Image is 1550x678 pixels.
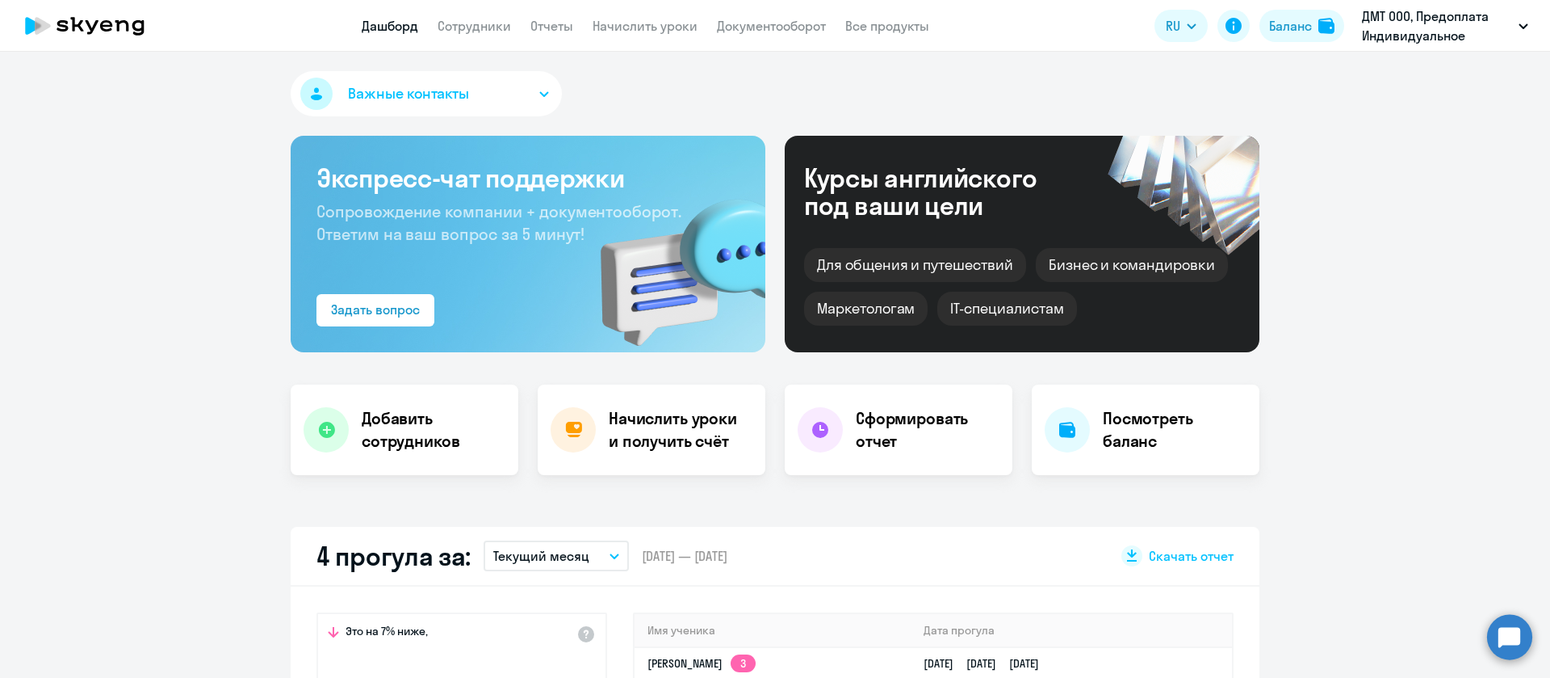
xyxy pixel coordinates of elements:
[316,201,681,244] span: Сопровождение компании + документооборот. Ответим на ваш вопрос за 5 минут!
[362,18,418,34] a: Дашборд
[717,18,826,34] a: Документооборот
[937,292,1076,326] div: IT-специалистам
[484,541,629,571] button: Текущий месяц
[316,294,434,326] button: Задать вопрос
[291,71,562,116] button: Важные контакты
[804,248,1026,282] div: Для общения и путешествий
[1103,407,1246,453] h4: Посмотреть баланс
[1149,547,1234,565] span: Скачать отчет
[1269,16,1312,36] div: Баланс
[845,18,929,34] a: Все продукты
[316,540,471,572] h2: 4 прогула за:
[804,292,928,326] div: Маркетологам
[438,18,511,34] a: Сотрудники
[856,407,999,453] h4: Сформировать отчет
[911,614,1232,647] th: Дата прогула
[804,164,1080,219] div: Курсы английского под ваши цели
[530,18,573,34] a: Отчеты
[1354,6,1536,45] button: ДМТ ООО, Предоплата Индивидуальное обучение
[1036,248,1228,282] div: Бизнес и командировки
[1362,6,1512,45] p: ДМТ ООО, Предоплата Индивидуальное обучение
[593,18,697,34] a: Начислить уроки
[642,547,727,565] span: [DATE] — [DATE]
[348,83,469,104] span: Важные контакты
[346,624,428,643] span: Это на 7% ниже,
[493,546,589,566] p: Текущий месяц
[1318,18,1334,34] img: balance
[1259,10,1344,42] button: Балансbalance
[635,614,911,647] th: Имя ученика
[1154,10,1208,42] button: RU
[731,655,756,672] app-skyeng-badge: 3
[1166,16,1180,36] span: RU
[331,300,420,319] div: Задать вопрос
[647,656,756,671] a: [PERSON_NAME]3
[924,656,1052,671] a: [DATE][DATE][DATE]
[362,407,505,453] h4: Добавить сотрудников
[316,162,739,194] h3: Экспресс-чат поддержки
[609,407,749,453] h4: Начислить уроки и получить счёт
[577,171,765,352] img: bg-img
